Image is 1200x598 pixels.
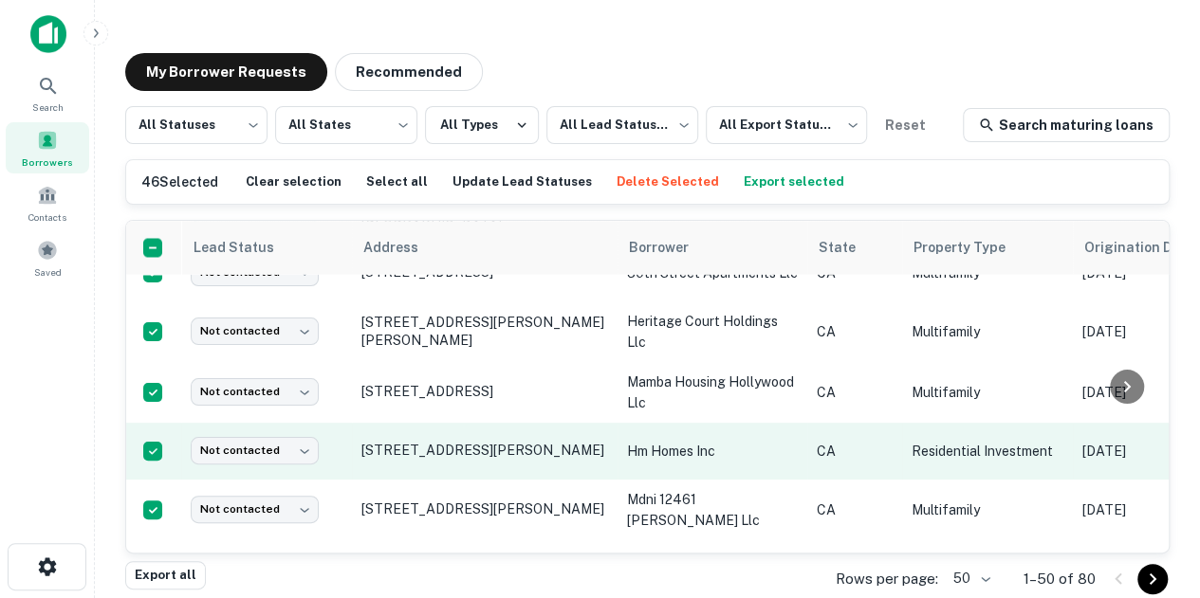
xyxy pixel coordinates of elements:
button: Reset [875,106,935,144]
a: Borrowers [6,122,89,173]
th: Address [352,221,618,274]
p: 1–50 of 80 [1024,568,1096,590]
div: All States [275,100,417,150]
button: Delete Selected [612,168,724,196]
div: Not contacted [191,437,319,464]
h6: 46 Selected [141,172,218,192]
p: [STREET_ADDRESS][PERSON_NAME] [361,442,608,459]
span: Borrower [629,236,713,259]
img: capitalize-icon.png [30,15,66,53]
a: Contacts [6,177,89,228]
span: Saved [34,264,62,280]
p: [STREET_ADDRESS][PERSON_NAME] [361,500,608,517]
button: Export all [125,561,206,589]
button: Export selected [739,168,849,196]
p: Multifamily [912,499,1063,520]
div: Not contacted [191,317,319,345]
span: Property Type [914,236,1030,259]
button: Recommended [335,53,483,91]
p: Residential Investment [912,441,1063,462]
div: Not contacted [191,378,319,406]
p: [STREET_ADDRESS][PERSON_NAME][PERSON_NAME] [361,314,608,348]
div: All Statuses [125,100,268,150]
button: Go to next page [1137,564,1168,594]
p: Rows per page: [836,568,938,590]
iframe: Chat Widget [1105,446,1200,537]
th: State [807,221,902,274]
p: CA [817,499,893,520]
p: mamba housing hollywood llc [627,371,798,413]
span: State [819,236,880,259]
button: Select all [361,168,433,196]
p: CA [817,382,893,403]
button: My Borrower Requests [125,53,327,91]
p: Multifamily [912,321,1063,342]
button: Clear selection [241,168,346,196]
th: Borrower [618,221,807,274]
p: oakland affordable housing group iii lp [627,550,798,591]
div: 50 [946,565,993,592]
span: Contacts [28,209,66,225]
p: [STREET_ADDRESS] [361,383,608,400]
p: mdni 12461 [PERSON_NAME] llc [627,489,798,531]
a: Saved [6,232,89,283]
a: Search [6,67,89,118]
p: hm homes inc [627,441,798,462]
div: All Lead Statuses [546,100,698,150]
p: CA [817,321,893,342]
th: Lead Status [181,221,352,274]
p: CA [817,441,893,462]
button: All Types [425,106,539,144]
p: heritage court holdings llc [627,311,798,353]
a: Search maturing loans [963,108,1170,142]
button: Update Lead Statuses [448,168,597,196]
div: Not contacted [191,496,319,523]
span: Lead Status [193,236,299,259]
div: All Export Statuses [706,100,867,150]
th: Property Type [902,221,1073,274]
span: Search [32,100,64,115]
span: Borrowers [22,154,73,170]
span: Address [363,236,443,259]
p: Multifamily [912,382,1063,403]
